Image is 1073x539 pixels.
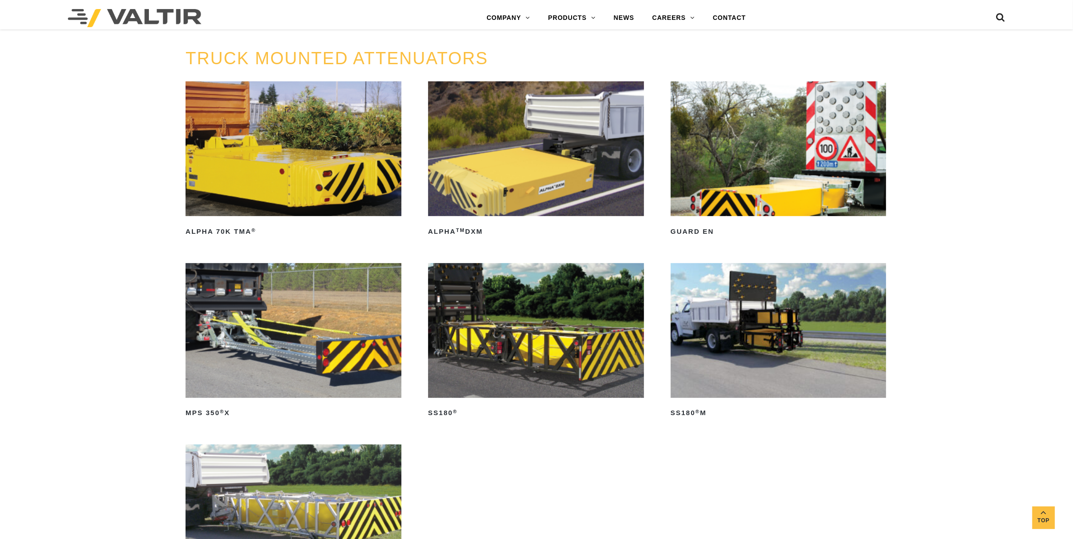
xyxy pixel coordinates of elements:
[704,9,755,27] a: CONTACT
[252,227,256,233] sup: ®
[1032,515,1055,526] span: Top
[696,409,700,414] sup: ®
[428,263,644,421] a: SS180®
[186,224,401,239] h2: ALPHA 70K TMA
[477,9,539,27] a: COMPANY
[68,9,201,27] img: Valtir
[186,81,401,239] a: ALPHA 70K TMA®
[186,263,401,421] a: MPS 350®X
[671,224,887,239] h2: GUARD EN
[428,81,644,239] a: ALPHATMDXM
[186,49,488,68] a: TRUCK MOUNTED ATTENUATORS
[1032,506,1055,529] a: Top
[605,9,643,27] a: NEWS
[428,224,644,239] h2: ALPHA DXM
[428,406,644,421] h2: SS180
[539,9,605,27] a: PRODUCTS
[671,81,887,239] a: GUARD EN
[643,9,704,27] a: CAREERS
[456,227,465,233] sup: TM
[671,406,887,421] h2: SS180 M
[220,409,224,414] sup: ®
[671,263,887,421] a: SS180®M
[453,409,458,414] sup: ®
[186,406,401,421] h2: MPS 350 X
